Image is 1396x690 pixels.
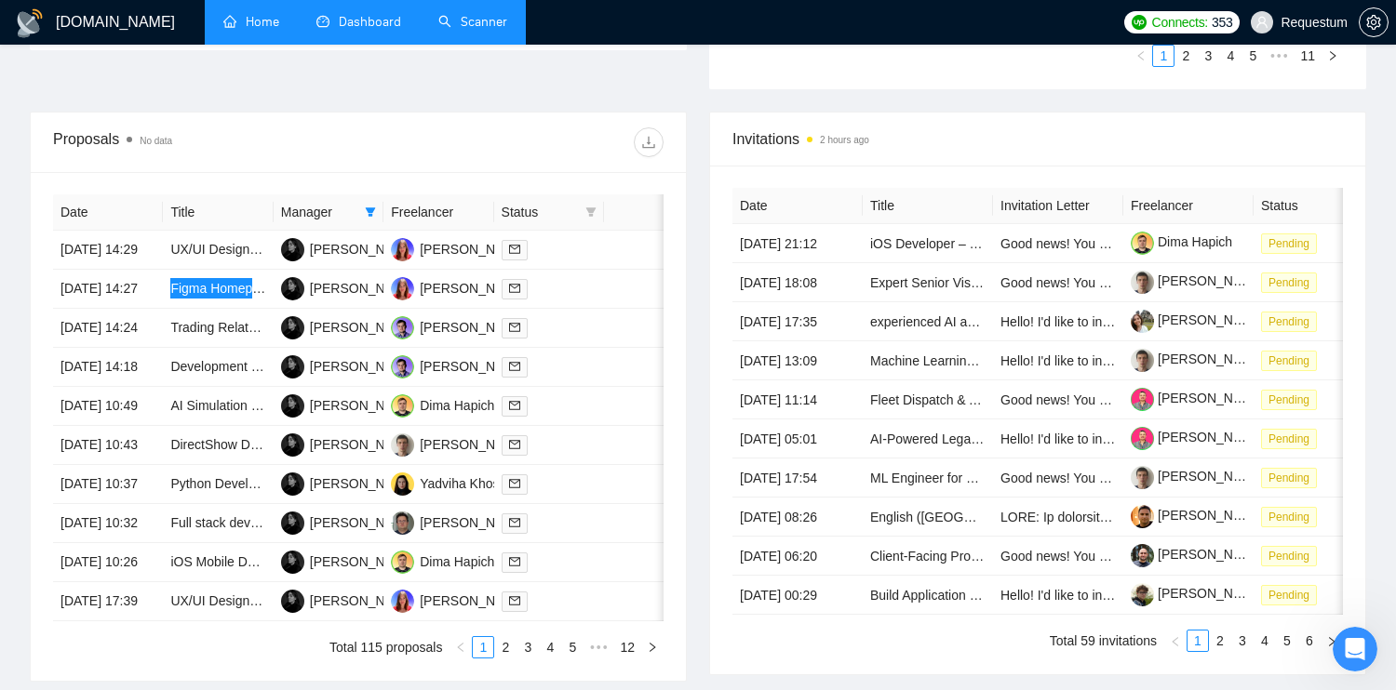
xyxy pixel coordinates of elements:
[1261,470,1324,484] a: Pending
[1261,390,1317,410] span: Pending
[1298,630,1321,652] li: 6
[391,514,527,529] a: AK[PERSON_NAME]
[1131,547,1265,562] a: [PERSON_NAME]
[310,395,417,416] div: [PERSON_NAME]
[281,514,417,529] a: AK[PERSON_NAME]
[509,439,520,450] span: mail
[1321,630,1343,652] button: right
[310,278,417,299] div: [PERSON_NAME]
[1131,234,1232,249] a: Dima Hapich
[539,636,561,658] li: 4
[170,281,642,296] a: Figma Homepage Design Mockup - Healthcare/Weight Loss Experience Required
[170,320,537,335] a: Trading Related Mobile App + Integrated Game (iOS & Android)
[732,188,863,224] th: Date
[863,341,993,380] td: Machine Learning Engineer — Multimodal Physiological Signal Modeling (ECG, PPG, BP, EHR, Ultrasound)
[1277,630,1297,651] a: 5
[391,553,494,568] a: DHDima Hapich
[1322,45,1344,67] button: right
[455,642,466,653] span: left
[870,549,1132,564] a: Client-Facing Project Manager (Web Agency)
[391,394,414,418] img: DH
[53,231,163,270] td: [DATE] 14:29
[1295,46,1321,66] a: 11
[732,576,863,615] td: [DATE] 00:29
[502,202,578,222] span: Status
[1242,45,1264,67] li: 5
[472,636,494,658] li: 1
[391,241,527,256] a: IP[PERSON_NAME]
[170,437,731,452] a: DirectShow Developer – Real-Time Streaming, Video Recording (.ogg), and Image Capture (.jpg)
[509,361,520,372] span: mail
[732,127,1343,151] span: Invitations
[1359,15,1389,30] a: setting
[361,198,380,226] span: filter
[365,206,376,218] span: filter
[1131,469,1265,484] a: [PERSON_NAME]
[391,511,414,535] img: AK
[647,642,658,653] span: right
[870,471,1177,485] a: ML Engineer for Synthetic Data Pipeline + AI Training
[1175,45,1197,67] li: 2
[732,224,863,263] td: [DATE] 21:12
[820,135,869,145] time: 2 hours ago
[509,556,520,567] span: mail
[509,283,520,294] span: mail
[391,551,414,574] img: DH
[391,475,531,490] a: YKYadviha Khoshtaria
[509,595,520,606] span: mail
[732,537,863,576] td: [DATE] 06:20
[1261,233,1317,254] span: Pending
[391,436,527,451] a: VS[PERSON_NAME]
[163,231,273,270] td: UX/UI Designer for Website + Mobile App Redesign (Figma)
[509,244,520,255] span: mail
[1131,310,1154,333] img: c1MyE9vue34k_ZVeLy9Jl4vS4-r2SKSAwhezICMUMHv-l6mz2C5d2_lDkf6FDj-Q03
[1326,636,1337,647] span: right
[1360,15,1388,30] span: setting
[281,238,304,261] img: AK
[1212,12,1232,33] span: 353
[517,637,538,657] a: 3
[163,194,273,231] th: Title
[1152,45,1175,67] li: 1
[1220,46,1241,66] a: 4
[509,517,520,528] span: mail
[170,554,297,569] a: iOS Mobile Developer
[1255,630,1275,651] a: 4
[1333,627,1377,671] iframe: Intercom live chat
[163,387,273,426] td: AI Simulation Developer (XR/Real-Time Systems) for Early MedTech Prototype — Modular Build
[223,14,279,30] a: homeHome
[1130,45,1152,67] button: left
[1198,46,1218,66] a: 3
[1322,45,1344,67] li: Next Page
[163,270,273,309] td: Figma Homepage Design Mockup - Healthcare/Weight Loss Experience Required
[310,473,417,494] div: [PERSON_NAME]
[641,636,664,658] li: Next Page
[1261,431,1324,445] a: Pending
[281,472,304,496] img: AK
[1131,271,1154,294] img: c1JrBMKs4n6n1XTwr9Ch9l6Wx8P0d_I_SvDLcO1YUT561ZyDL7tww5njnySs8rLO2E
[1255,16,1268,29] span: user
[1187,630,1209,652] li: 1
[732,380,863,419] td: [DATE] 11:14
[1276,630,1298,652] li: 5
[1152,12,1208,33] span: Connects:
[517,636,539,658] li: 3
[281,475,417,490] a: AK[PERSON_NAME]
[163,309,273,348] td: Trading Related Mobile App + Integrated Game (iOS & Android)
[509,400,520,411] span: mail
[863,263,993,302] td: Expert Senior Vision AI Engineer VLMs/MLLMs video surveillance/analysis engineer
[53,348,163,387] td: [DATE] 14:18
[1164,630,1187,652] li: Previous Page
[1261,312,1317,332] span: Pending
[585,206,597,218] span: filter
[391,316,414,339] img: MP
[281,553,417,568] a: AK[PERSON_NAME]
[1135,50,1147,61] span: left
[494,636,517,658] li: 2
[163,348,273,387] td: Development of Food Delivery App
[1261,509,1324,524] a: Pending
[1131,349,1154,372] img: c1JrBMKs4n6n1XTwr9Ch9l6Wx8P0d_I_SvDLcO1YUT561ZyDL7tww5njnySs8rLO2E
[1210,630,1230,651] a: 2
[1131,544,1154,567] img: c1mZwmIHZG2KEmQqZQ_J48YpMc-Z-5JYg_kZcgcvALAYhRfF6_HnopDgGFEd25WK_-
[1261,546,1317,566] span: Pending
